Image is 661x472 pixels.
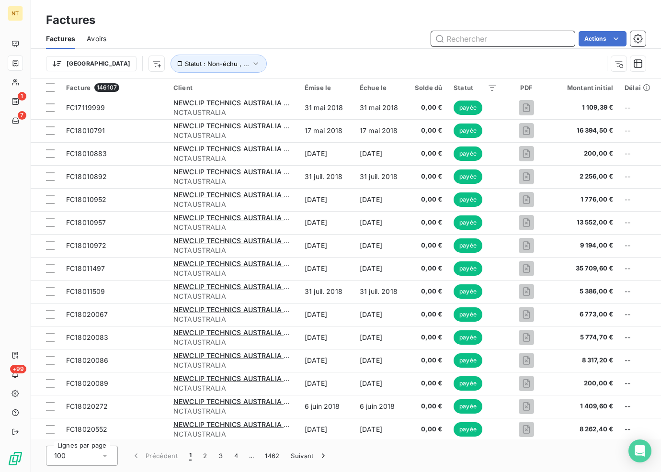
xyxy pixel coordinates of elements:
[8,451,23,466] img: Logo LeanPay
[454,146,482,161] span: payée
[509,84,544,91] div: PDF
[299,326,354,349] td: [DATE]
[454,307,482,322] span: payée
[628,439,651,462] div: Open Intercom Messenger
[354,395,409,418] td: 6 juin 2018
[454,124,482,138] span: payée
[354,142,409,165] td: [DATE]
[299,142,354,165] td: [DATE]
[8,6,23,21] div: NT
[454,353,482,368] span: payée
[66,264,105,272] span: FC18011497
[354,257,409,280] td: [DATE]
[454,169,482,184] span: payée
[66,103,105,112] span: FC17119999
[173,236,297,245] span: NEWCLIP TECHNICS AUSTRALIA PTY
[556,126,613,135] span: 16 394,50 €
[10,365,26,373] span: +99
[415,310,442,319] span: 0,00 €
[619,165,656,188] td: --
[173,223,293,232] span: NCTAUSTRALIA
[173,200,293,209] span: NCTAUSTRALIA
[354,372,409,395] td: [DATE]
[173,168,297,176] span: NEWCLIP TECHNICS AUSTRALIA PTY
[354,188,409,211] td: [DATE]
[197,446,213,466] button: 2
[299,349,354,372] td: [DATE]
[619,418,656,441] td: --
[415,103,442,112] span: 0,00 €
[354,211,409,234] td: [DATE]
[619,395,656,418] td: --
[556,425,613,434] span: 8 262,40 €
[173,337,293,347] span: NCTAUSTRALIA
[556,84,613,91] div: Montant initial
[173,429,293,439] span: NCTAUSTRALIA
[66,195,107,203] span: FC18010952
[173,383,293,393] span: NCTAUSTRALIA
[66,333,109,341] span: FC18020083
[173,145,297,153] span: NEWCLIP TECHNICS AUSTRALIA PTY
[556,103,613,112] span: 1 109,39 €
[354,119,409,142] td: 17 mai 2018
[454,215,482,230] span: payée
[556,149,613,158] span: 200,00 €
[173,84,293,91] div: Client
[305,84,348,91] div: Émise le
[415,126,442,135] span: 0,00 €
[556,379,613,388] span: 200,00 €
[415,402,442,411] span: 0,00 €
[625,84,650,91] div: Délai
[66,402,108,410] span: FC18020272
[415,356,442,365] span: 0,00 €
[173,328,297,337] span: NEWCLIP TECHNICS AUSTRALIA PTY
[360,84,403,91] div: Échue le
[173,246,293,255] span: NCTAUSTRALIA
[171,55,267,73] button: Statut : Non-échu , ...
[173,406,293,416] span: NCTAUSTRALIA
[619,142,656,165] td: --
[173,131,293,140] span: NCTAUSTRALIA
[579,31,627,46] button: Actions
[299,280,354,303] td: 31 juil. 2018
[66,379,109,387] span: FC18020089
[415,195,442,204] span: 0,00 €
[454,422,482,437] span: payée
[619,372,656,395] td: --
[228,446,244,466] button: 4
[354,326,409,349] td: [DATE]
[173,154,293,163] span: NCTAUSTRALIA
[619,119,656,142] td: --
[619,234,656,257] td: --
[213,446,228,466] button: 3
[619,188,656,211] td: --
[46,34,75,44] span: Factures
[66,310,108,318] span: FC18020067
[66,172,107,180] span: FC18010892
[66,218,106,226] span: FC18010957
[173,259,297,268] span: NEWCLIP TECHNICS AUSTRALIA PTY
[454,399,482,414] span: payée
[454,261,482,276] span: payée
[556,287,613,296] span: 5 386,00 €
[415,333,442,342] span: 0,00 €
[454,330,482,345] span: payée
[299,188,354,211] td: [DATE]
[173,292,293,301] span: NCTAUSTRALIA
[556,310,613,319] span: 6 773,00 €
[66,356,109,364] span: FC18020086
[66,84,91,91] span: Facture
[454,101,482,115] span: payée
[299,372,354,395] td: [DATE]
[173,397,297,405] span: NEWCLIP TECHNICS AUSTRALIA PTY
[173,305,297,314] span: NEWCLIP TECHNICS AUSTRALIA PTY
[125,446,183,466] button: Précédent
[415,425,442,434] span: 0,00 €
[173,282,297,291] span: NEWCLIP TECHNICS AUSTRALIA PTY
[354,234,409,257] td: [DATE]
[415,287,442,296] span: 0,00 €
[454,376,482,391] span: payée
[454,284,482,299] span: payée
[173,191,297,199] span: NEWCLIP TECHNICS AUSTRALIA PTY
[66,241,107,249] span: FC18010972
